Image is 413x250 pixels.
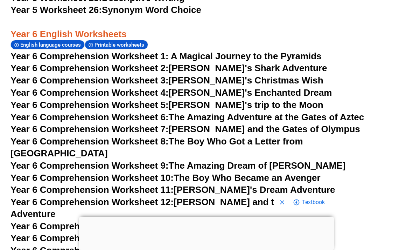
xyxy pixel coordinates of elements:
[79,217,334,248] iframe: Advertisement
[10,75,169,86] span: Year 6 Comprehension Worksheet 3:
[10,221,274,231] a: Year 6 Comprehension Worksheet 13:The Girl Who Could Fly
[10,63,327,73] a: Year 6 Comprehension Worksheet 2:[PERSON_NAME]'s Shark Adventure
[10,100,323,110] a: Year 6 Comprehension Worksheet 5:[PERSON_NAME]'s trip to the Moon
[10,233,324,243] a: Year 6 Comprehension Worksheet 14:[PERSON_NAME]’s Magical Dream
[293,171,413,250] iframe: Chat Widget
[10,136,303,158] a: Year 6 Comprehension Worksheet 8:The Boy Who Got a Letter from [GEOGRAPHIC_DATA]
[85,40,148,49] div: Printable worksheets
[10,63,169,73] span: Year 6 Comprehension Worksheet 2:
[10,184,335,195] a: Year 6 Comprehension Worksheet 11:[PERSON_NAME]'s Dream Adventure
[20,42,83,48] span: English language courses
[10,184,174,195] span: Year 6 Comprehension Worksheet 11:
[10,173,174,183] span: Year 6 Comprehension Worksheet 10:
[10,100,169,110] span: Year 6 Comprehension Worksheet 5:
[10,51,322,61] a: Year 6 Comprehension Worksheet 1: A Magical Journey to the Pyramids
[10,124,169,134] span: Year 6 Comprehension Worksheet 7:
[10,87,169,98] span: Year 6 Comprehension Worksheet 4:
[10,233,174,243] span: Year 6 Comprehension Worksheet 14:
[10,160,169,171] span: Year 6 Comprehension Worksheet 9:
[10,5,102,15] span: Year 5 Worksheet 26:
[10,112,364,122] a: Year 6 Comprehension Worksheet 6:The Amazing Adventure at the Gates of Aztec
[279,199,286,206] svg: Close shopping anchor
[10,75,323,86] a: Year 6 Comprehension Worksheet 3:[PERSON_NAME]'s Christmas Wish
[10,136,169,147] span: Year 6 Comprehension Worksheet 8:
[10,87,332,98] a: Year 6 Comprehension Worksheet 4:[PERSON_NAME]'s Enchanted Dream
[10,40,85,49] div: English language courses
[10,124,360,134] a: Year 6 Comprehension Worksheet 7:[PERSON_NAME] and the Gates of Olympus
[10,16,402,40] h3: Year 6 English Worksheets
[94,42,146,48] span: Printable worksheets
[10,160,345,171] a: Year 6 Comprehension Worksheet 9:The Amazing Dream of [PERSON_NAME]
[10,5,201,15] a: Year 5 Worksheet 26:Synonym Word Choice
[10,221,174,231] span: Year 6 Comprehension Worksheet 13:
[10,197,395,219] a: Year 6 Comprehension Worksheet 12:[PERSON_NAME] and the Cave of Sharks: A Dream Adventure
[10,173,321,183] a: Year 6 Comprehension Worksheet 10:The Boy Who Became an Avenger
[10,112,169,122] span: Year 6 Comprehension Worksheet 6:
[10,197,174,207] span: Year 6 Comprehension Worksheet 12:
